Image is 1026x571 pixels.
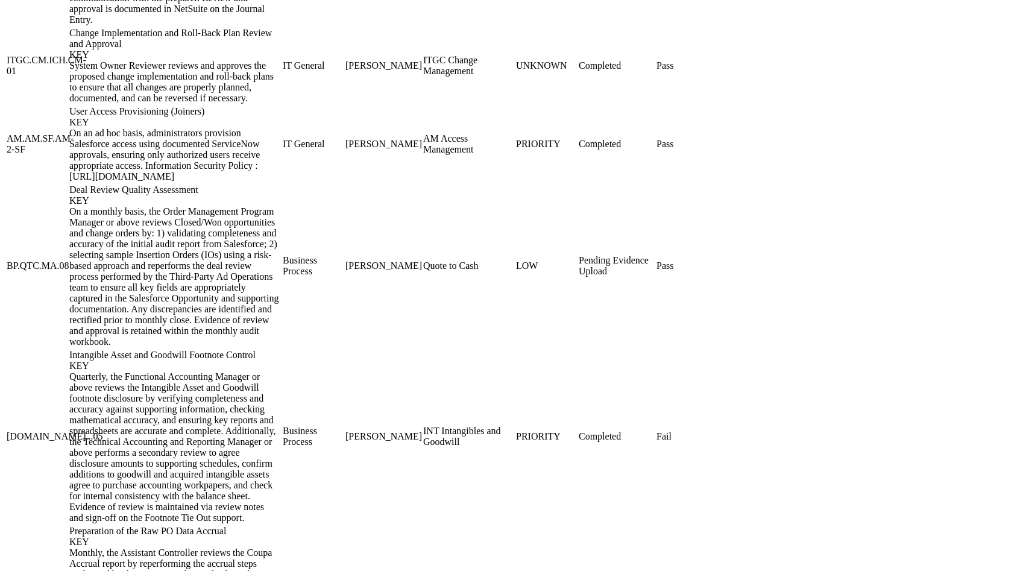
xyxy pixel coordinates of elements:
td: Business Process [282,349,344,524]
div: KEY [69,117,280,128]
div: KEY [69,361,280,371]
td: IT General [282,27,344,104]
div: System Owner Reviewer reviews and approves the proposed change implementation and roll-back plans... [69,60,280,104]
div: ITGC.CM.ICH.CM-01 [7,55,67,77]
div: Completed [579,431,654,442]
div: Pass [656,260,717,271]
div: Quarterly, the Functional Accounting Manager or above reviews the Intangible Asset and Goodwill f... [69,371,280,523]
div: Pending Evidence Upload [579,255,654,277]
div: UNKNOWN [516,60,576,71]
div: Pass [656,139,717,150]
div: On an ad hoc basis, administrators provision Salesforce access using documented ServiceNow approv... [69,128,280,182]
td: Business Process [282,184,344,348]
div: AM Access Management [423,133,514,155]
div: Pass [656,60,717,71]
div: KEY [69,537,280,547]
div: KEY [69,195,280,206]
div: [PERSON_NAME] [345,60,421,71]
div: Completed [579,60,654,71]
div: Intangible Asset and Goodwill Footnote Control [69,350,280,371]
div: BP.QTC.MA.08 [7,260,67,271]
div: Change Implementation and Roll-Back Plan Review and Approval [69,28,280,60]
div: AM.AM.SF.AM-2-SF [7,133,67,155]
div: ITGC Change Management [423,55,514,77]
div: Deal Review Quality Assessment [69,185,280,206]
div: User Access Provisioning (Joiners) [69,106,280,128]
div: KEY [69,49,280,60]
div: LOW [516,260,576,271]
div: [PERSON_NAME] [345,431,421,442]
div: Completed [579,139,654,150]
td: IT General [282,106,344,183]
div: Preparation of the Raw PO Data Accrual [69,526,280,547]
div: [PERSON_NAME] [345,260,421,271]
div: PRIORITY [516,139,576,150]
div: PRIORITY [516,431,576,442]
div: [DOMAIN_NAME]...05 [7,431,67,442]
div: INT Intangibles and Goodwill [423,426,514,447]
div: [PERSON_NAME] [345,139,421,150]
div: Quote to Cash [423,260,514,271]
div: On a monthly basis, the Order Management Program Manager or above reviews Closed/Won opportunitie... [69,206,280,347]
div: Fail [656,431,717,442]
